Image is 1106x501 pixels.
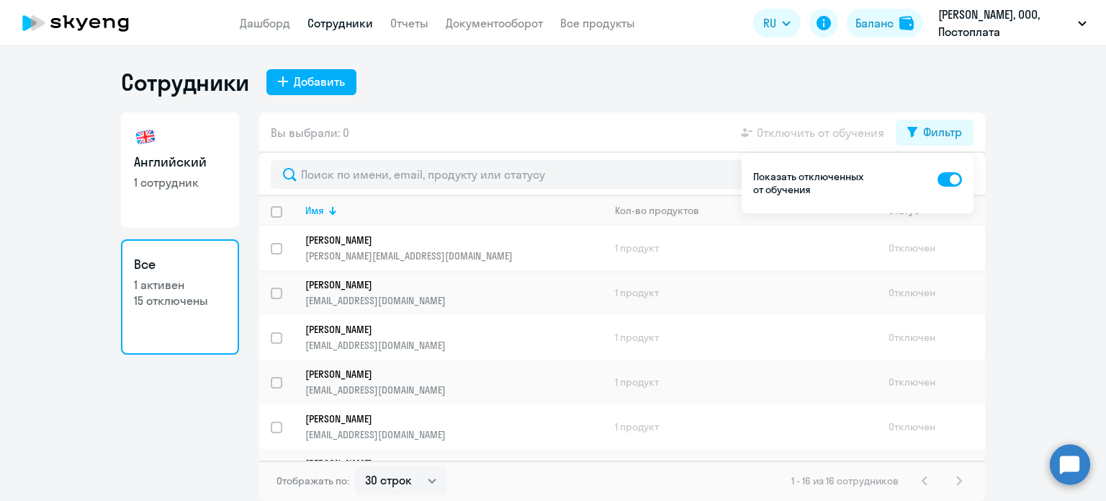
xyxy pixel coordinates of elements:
td: Отключен [877,270,985,315]
button: Балансbalance [847,9,922,37]
button: Добавить [266,69,356,95]
td: Подключен [877,449,985,494]
p: [PERSON_NAME], ООО, Постоплата [938,6,1072,40]
p: [EMAIL_ADDRESS][DOMAIN_NAME] [305,383,603,396]
h3: Все [134,255,226,274]
img: balance [899,16,914,30]
p: [EMAIL_ADDRESS][DOMAIN_NAME] [305,428,603,441]
a: Все1 активен15 отключены [121,239,239,355]
a: [PERSON_NAME][EMAIL_ADDRESS][DOMAIN_NAME] [305,457,603,486]
button: Фильтр [896,120,974,146]
a: Дашборд [240,16,290,30]
a: Документооборот [446,16,543,30]
p: [PERSON_NAME] [305,412,583,425]
td: Отключен [877,404,985,449]
div: Кол-во продуктов [615,204,876,217]
button: RU [753,9,801,37]
td: Отключен [877,360,985,404]
td: 1 продукт [603,449,877,494]
p: [PERSON_NAME] [305,323,583,336]
p: 1 сотрудник [134,174,226,190]
a: [PERSON_NAME][EMAIL_ADDRESS][DOMAIN_NAME] [305,368,603,396]
a: Отчеты [390,16,428,30]
p: [PERSON_NAME] [305,457,583,470]
h1: Сотрудники [121,68,249,97]
td: Отключен [877,226,985,270]
p: [PERSON_NAME][EMAIL_ADDRESS][DOMAIN_NAME] [305,249,603,262]
div: Фильтр [923,123,962,141]
td: 1 продукт [603,360,877,404]
td: 1 продукт [603,226,877,270]
p: 1 активен [134,277,226,293]
h3: Английский [134,153,226,172]
p: [EMAIL_ADDRESS][DOMAIN_NAME] [305,339,603,352]
a: [PERSON_NAME][EMAIL_ADDRESS][DOMAIN_NAME] [305,278,603,307]
p: [PERSON_NAME] [305,278,583,291]
a: Сотрудники [307,16,373,30]
a: [PERSON_NAME][EMAIL_ADDRESS][DOMAIN_NAME] [305,412,603,441]
span: Вы выбрали: 0 [271,124,349,141]
td: 1 продукт [603,315,877,360]
p: [PERSON_NAME] [305,234,583,247]
a: [PERSON_NAME][EMAIL_ADDRESS][DOMAIN_NAME] [305,323,603,352]
input: Поиск по имени, email, продукту или статусу [271,160,974,189]
td: 1 продукт [603,270,877,315]
div: Баланс [855,14,894,32]
p: Показать отключенных от обучения [753,170,867,196]
span: Отображать по: [276,474,349,487]
a: [PERSON_NAME][PERSON_NAME][EMAIL_ADDRESS][DOMAIN_NAME] [305,234,603,262]
p: [EMAIL_ADDRESS][DOMAIN_NAME] [305,294,603,307]
td: 1 продукт [603,404,877,449]
p: [PERSON_NAME] [305,368,583,381]
span: RU [763,14,776,32]
td: Отключен [877,315,985,360]
a: Английский1 сотрудник [121,112,239,228]
div: Имя [305,204,324,217]
div: Кол-во продуктов [615,204,699,217]
span: 1 - 16 из 16 сотрудников [791,474,899,487]
p: 15 отключены [134,293,226,309]
button: [PERSON_NAME], ООО, Постоплата [931,6,1094,40]
img: english [134,125,157,148]
a: Все продукты [560,16,635,30]
div: Имя [305,204,603,217]
div: Добавить [294,73,345,90]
